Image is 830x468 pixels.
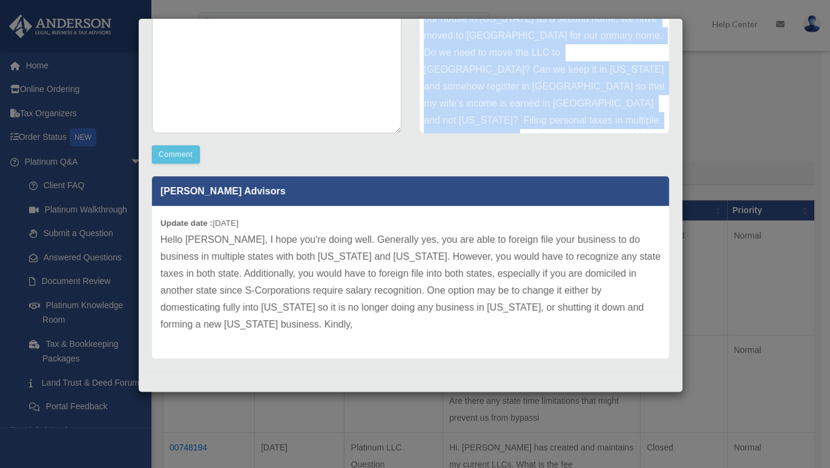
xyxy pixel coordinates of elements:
p: Hello [PERSON_NAME], I hope you're doing well. Generally yes, you are able to foreign file your b... [160,231,660,333]
button: Comment [152,145,200,163]
small: [DATE] [160,219,239,228]
p: [PERSON_NAME] Advisors [152,176,669,206]
b: Update date : [160,219,212,228]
